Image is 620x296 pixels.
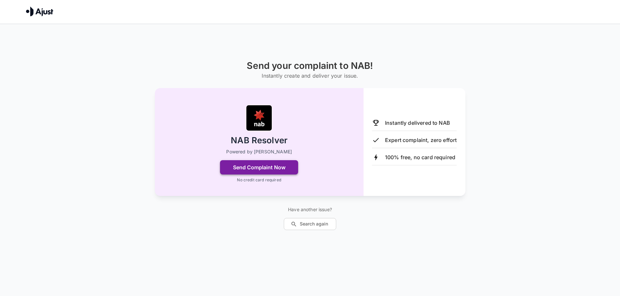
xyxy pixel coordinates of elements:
h2: NAB Resolver [231,135,287,146]
p: Have another issue? [284,206,336,213]
p: Expert complaint, zero effort [385,136,457,144]
img: NAB [246,105,272,131]
h1: Send your complaint to NAB! [247,60,373,71]
h6: Instantly create and deliver your issue. [247,71,373,80]
p: No credit card required [237,177,281,183]
button: Send Complaint Now [220,160,298,174]
p: Powered by [PERSON_NAME] [226,148,292,155]
img: Ajust [26,6,53,16]
p: Instantly delivered to NAB [385,119,450,127]
button: Search again [284,218,336,230]
p: 100% free, no card required [385,153,455,161]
